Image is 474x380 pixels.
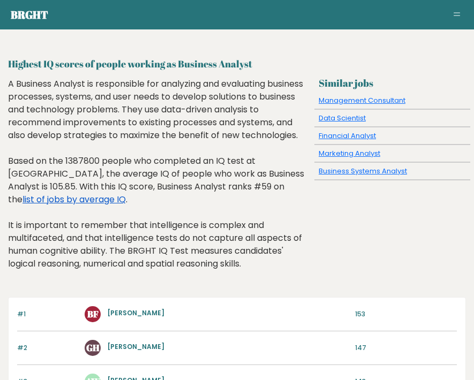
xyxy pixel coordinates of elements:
[450,9,463,21] button: Toggle navigation
[22,193,126,206] a: list of jobs by average IQ
[107,308,164,317] a: [PERSON_NAME]
[319,95,405,105] a: Management Consultant
[87,308,98,320] text: BF
[8,78,311,286] div: A Business Analyst is responsible for analyzing and evaluating business processes, systems, and u...
[319,131,376,141] a: Financial Analyst
[107,342,164,351] a: [PERSON_NAME]
[8,57,466,71] h2: Highest IQ scores of people working as Business Analyst
[355,343,457,353] p: 147
[319,148,380,158] a: Marketing Analyst
[11,7,48,22] a: Brght
[86,341,99,354] text: GH
[17,343,78,353] p: #2
[17,309,78,319] p: #1
[355,309,457,319] p: 153
[319,166,407,176] a: Business Systems Analyst
[319,78,466,89] h3: Similar jobs
[319,113,366,123] a: Data Scientist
